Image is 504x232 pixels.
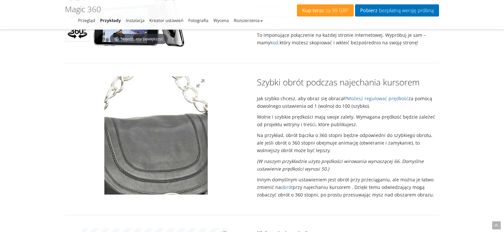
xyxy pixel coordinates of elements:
[257,76,439,88] h2: Szybki obrót podczas najechania kursorem
[324,8,348,13] span: za 99 GBP
[65,5,101,13] h1: Magic 360
[297,4,354,16] a: Kup terazza 99 GBP
[257,176,439,198] p: Innym domyślnym ustawieniem jest obrót przy przeciąganiu, ale można je łatwo zmienić na przy naje...
[78,17,95,23] a: Przegląd
[213,17,229,23] a: Wycena
[188,17,208,23] a: Fotografia
[257,95,439,110] p: Jak szybko chcesz, aby obraz się obracał? za pomocą dowolnego ustawienia od 1 (wolno) do 100 (szy...
[126,17,144,23] a: Instalacja
[270,39,280,46] a: kod,
[257,113,439,128] p: Wolne i szybkie prędkości mają swoje zalety. Wymagana prędkość będzie zależeć od projektu witryny...
[257,131,439,154] p: Na przykład, obrót bączka o 360 stopni będzie odpowiedni do szybkiego obrotu, ale jeśli obrót o 3...
[355,4,439,16] a: Pobierzbezpłatną wersję próbną
[149,17,183,23] a: Kreator ustawień
[281,184,293,190] a: obrót
[234,17,263,23] a: Rozszerzenia
[257,158,424,172] em: (W naszym przykładzie użyto prędkości wirowania wynoszącej 66. Domyślne ustawienie prędkości wyno...
[257,31,439,46] p: To imponujące połączenie na każdej stronie internetowej. Wypróbuj je sam – mamy który możesz skop...
[377,8,434,13] span: bezpłatną wersję próbną
[100,17,121,23] a: Przykłady
[347,95,409,102] a: Możesz regulować prędkość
